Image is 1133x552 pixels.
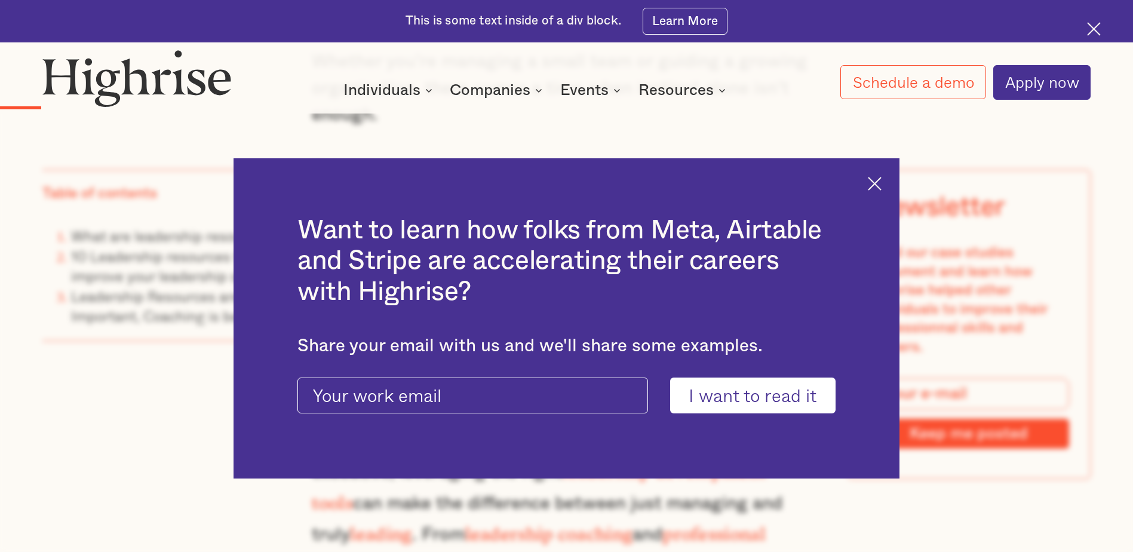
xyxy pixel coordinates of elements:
[868,177,882,191] img: Cross icon
[297,336,836,357] div: Share your email with us and we'll share some examples.
[297,378,648,413] input: Your work email
[993,65,1091,100] a: Apply now
[670,378,836,413] input: I want to read it
[560,83,609,97] div: Events
[840,65,985,99] a: Schedule a demo
[297,215,836,308] h2: Want to learn how folks from Meta, Airtable and Stripe are accelerating their careers with Highrise?
[343,83,436,97] div: Individuals
[638,83,729,97] div: Resources
[343,83,420,97] div: Individuals
[450,83,546,97] div: Companies
[643,8,728,35] a: Learn More
[1087,22,1101,36] img: Cross icon
[450,83,530,97] div: Companies
[42,50,232,107] img: Highrise logo
[638,83,714,97] div: Resources
[297,378,836,413] form: current-ascender-blog-article-modal-form
[406,13,621,29] div: This is some text inside of a div block.
[560,83,624,97] div: Events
